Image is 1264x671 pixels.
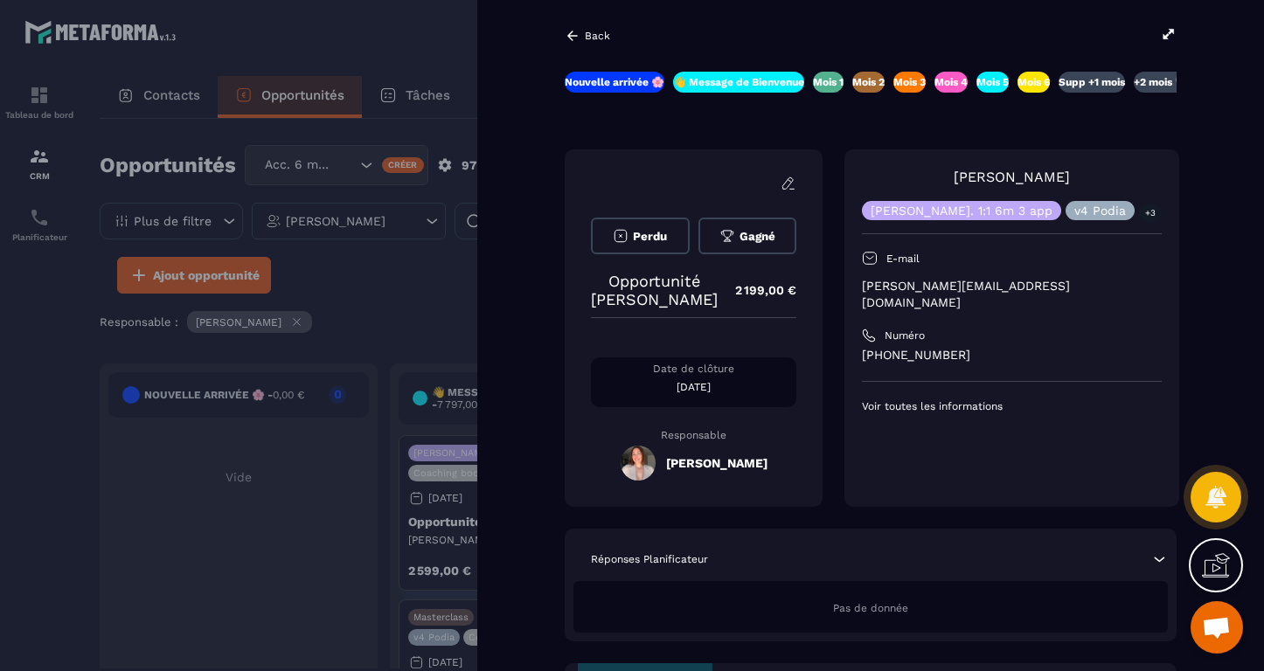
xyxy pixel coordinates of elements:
[1191,601,1243,654] div: Ouvrir le chat
[862,278,1162,311] p: [PERSON_NAME][EMAIL_ADDRESS][DOMAIN_NAME]
[666,456,767,470] h5: [PERSON_NAME]
[1139,204,1162,222] p: +3
[591,552,708,566] p: Réponses Planificateur
[698,218,797,254] button: Gagné
[862,347,1162,363] p: [PHONE_NUMBER]
[633,230,667,243] span: Perdu
[1074,204,1126,217] p: v4 Podia
[833,602,908,614] span: Pas de donnée
[862,399,1162,413] p: Voir toutes les informations
[954,169,1070,185] a: [PERSON_NAME]
[591,218,690,254] button: Perdu
[871,204,1052,217] p: [PERSON_NAME]. 1:1 6m 3 app
[591,362,796,376] p: Date de clôture
[885,329,925,342] p: Numéro
[718,273,796,308] p: 2 199,00 €
[591,429,796,441] p: Responsable
[591,380,796,394] p: [DATE]
[591,272,718,308] p: Opportunité [PERSON_NAME]
[886,252,920,266] p: E-mail
[740,230,775,243] span: Gagné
